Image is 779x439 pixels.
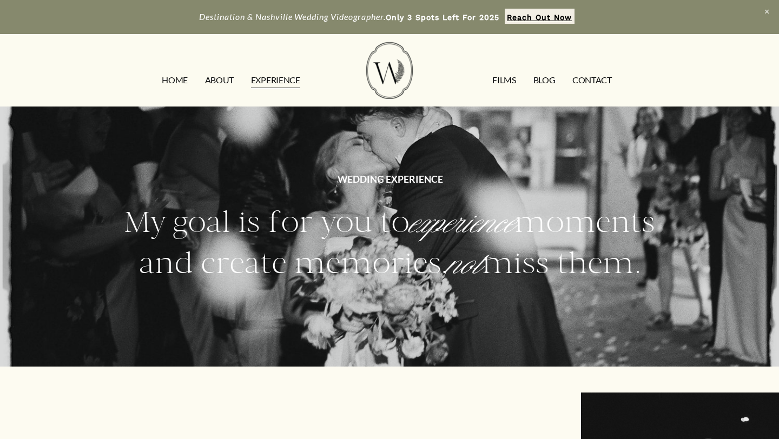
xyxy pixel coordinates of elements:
[507,13,572,22] strong: Reach Out Now
[492,72,516,89] a: FILMS
[410,205,514,242] em: experience
[205,72,234,89] a: ABOUT
[572,72,612,89] a: CONTACT
[251,72,300,89] a: EXPERIENCE
[366,42,413,99] img: Wild Fern Weddings
[505,9,575,24] a: Reach Out Now
[110,203,669,284] h2: My goal is for you to moments and create memories, miss them.
[533,72,556,89] a: Blog
[447,246,482,283] em: not
[162,72,188,89] a: HOME
[338,174,443,185] strong: WEDDING EXPERIENCE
